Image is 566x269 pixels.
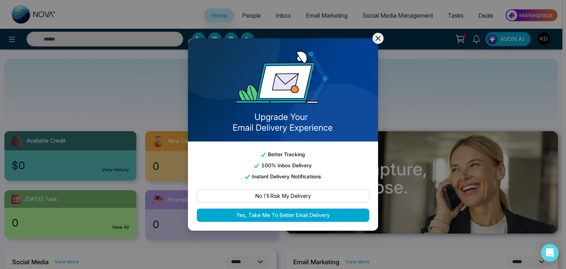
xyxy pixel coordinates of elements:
button: Yes, Take Me To Better Email Delivery [197,209,369,222]
button: No I'll Risk My Delivery [197,189,369,203]
img: tick_email_template.svg [254,164,259,168]
img: tick_email_template.svg [245,175,249,179]
img: tick_email_template.svg [261,153,266,157]
p: Instant Delivery Notifications [197,172,369,181]
p: Better Tracking [197,150,369,158]
div: Open Intercom Messenger [541,244,559,262]
p: 100% Inbox Delivery [197,161,369,170]
img: email_template_bg.png [188,38,378,142]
